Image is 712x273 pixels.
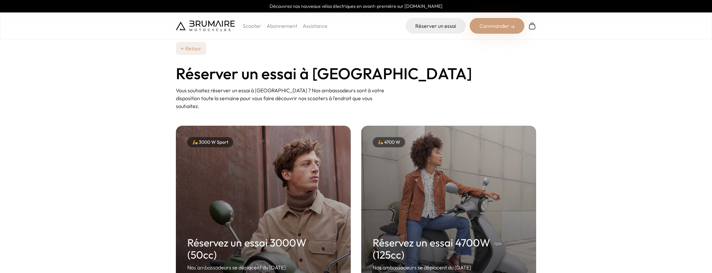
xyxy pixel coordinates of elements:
[373,237,503,261] h2: Réservez un essai 4700W (125cc)
[267,23,297,29] a: Abonnement
[187,237,318,261] h2: Réservez un essai 3000W (50cc)
[373,137,405,147] div: 🛵 4700 W
[176,21,235,31] img: Brumaire Motocycles
[511,25,515,29] img: right-arrow-2.png
[528,22,536,30] img: Panier
[470,18,524,34] div: Commander
[187,137,233,147] div: 🛵 3000 W Sport
[405,18,466,34] a: Réserver un essai
[243,22,261,30] p: Scooter
[176,65,536,81] h1: Réserver un essai à [GEOGRAPHIC_DATA]
[303,23,328,29] a: Assistance
[176,86,396,110] p: Vous souhaitez réserver un essai à [GEOGRAPHIC_DATA] ? Nos ambassadeurs sont à votre disposition ...
[176,42,206,55] a: ← Retour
